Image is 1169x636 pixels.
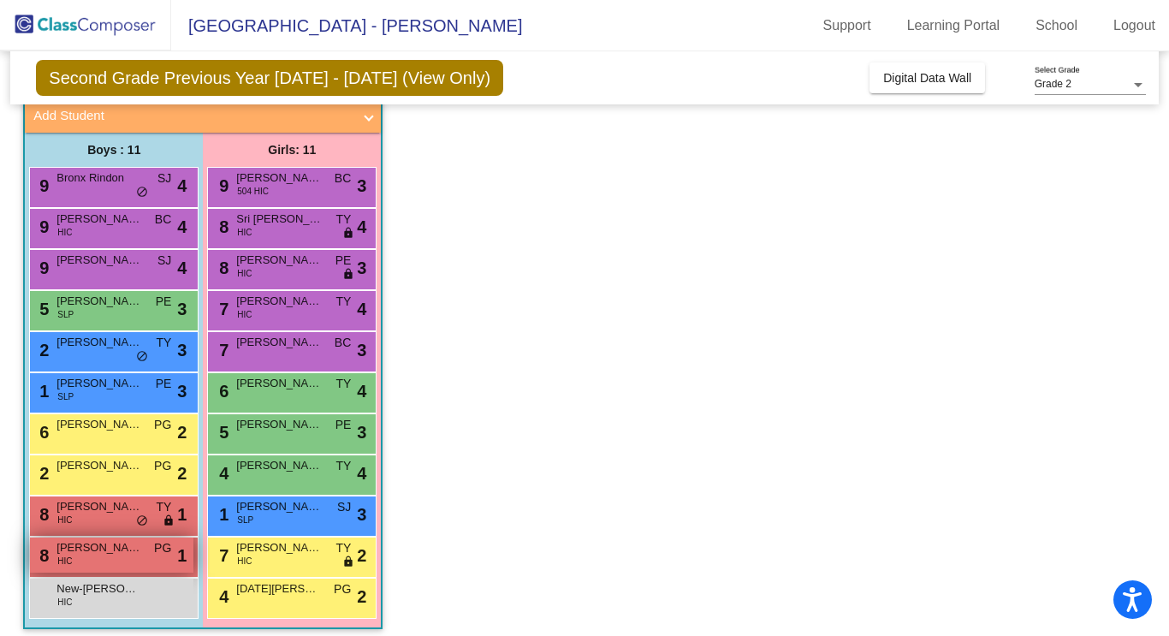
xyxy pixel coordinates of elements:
[177,378,187,404] span: 3
[357,461,366,486] span: 4
[1035,78,1071,90] span: Grade 2
[236,580,322,597] span: [DATE][PERSON_NAME]
[35,300,49,318] span: 5
[357,584,366,609] span: 2
[215,587,228,606] span: 4
[215,217,228,236] span: 8
[56,457,142,474] span: [PERSON_NAME]
[335,416,352,434] span: PE
[869,62,985,93] button: Digital Data Wall
[136,514,148,528] span: do_not_disturb_alt
[357,543,366,568] span: 2
[335,252,352,270] span: PE
[357,419,366,445] span: 3
[236,498,322,515] span: [PERSON_NAME]
[237,267,252,280] span: HIC
[33,106,352,126] mat-panel-title: Add Student
[357,173,366,199] span: 3
[357,296,366,322] span: 4
[335,375,351,393] span: TY
[56,169,142,187] span: Bronx Rindon
[1022,12,1091,39] a: School
[203,133,381,167] div: Girls: 11
[215,382,228,401] span: 6
[236,211,322,228] span: Sri [PERSON_NAME]
[236,539,322,556] span: [PERSON_NAME]
[357,502,366,527] span: 3
[177,502,187,527] span: 1
[177,543,187,568] span: 1
[56,375,142,392] span: [PERSON_NAME]
[236,334,322,351] span: [PERSON_NAME]
[335,457,351,475] span: TY
[357,255,366,281] span: 3
[56,334,142,351] span: [PERSON_NAME]
[25,133,203,167] div: Boys : 11
[56,498,142,515] span: [PERSON_NAME]
[57,514,72,526] span: HIC
[136,350,148,364] span: do_not_disturb_alt
[335,539,351,557] span: TY
[35,259,49,277] span: 9
[156,293,172,311] span: PE
[35,423,49,442] span: 6
[177,296,187,322] span: 3
[36,60,503,96] span: Second Grade Previous Year [DATE] - [DATE] (View Only)
[35,217,49,236] span: 9
[215,464,228,483] span: 4
[57,555,72,568] span: HIC
[56,252,142,269] span: [PERSON_NAME] [PERSON_NAME]
[154,416,171,434] span: PG
[893,12,1014,39] a: Learning Portal
[156,334,171,352] span: TY
[215,546,228,565] span: 7
[236,293,322,310] span: [PERSON_NAME]
[35,176,49,195] span: 9
[335,169,351,187] span: BC
[342,227,354,241] span: lock
[57,308,74,321] span: SLP
[171,12,522,39] span: [GEOGRAPHIC_DATA] - [PERSON_NAME]
[177,337,187,363] span: 3
[237,226,252,239] span: HIC
[357,214,366,240] span: 4
[35,505,49,524] span: 8
[215,341,228,360] span: 7
[342,556,354,569] span: lock
[56,293,142,310] span: [PERSON_NAME]
[156,375,172,393] span: PE
[177,461,187,486] span: 2
[177,214,187,240] span: 4
[177,419,187,445] span: 2
[236,252,322,269] span: [PERSON_NAME]
[215,505,228,524] span: 1
[155,211,171,229] span: BC
[56,580,142,597] span: New-[PERSON_NAME]
[215,300,228,318] span: 7
[215,176,228,195] span: 9
[335,334,351,352] span: BC
[56,416,142,433] span: [PERSON_NAME]
[177,173,187,199] span: 4
[35,546,49,565] span: 8
[237,308,252,321] span: HIC
[35,382,49,401] span: 1
[337,498,351,516] span: SJ
[136,186,148,199] span: do_not_disturb_alt
[56,539,142,556] span: [PERSON_NAME]
[236,375,322,392] span: [PERSON_NAME]
[237,555,252,568] span: HIC
[215,259,228,277] span: 8
[157,169,171,187] span: SJ
[35,464,49,483] span: 2
[357,378,366,404] span: 4
[154,457,171,475] span: PG
[236,416,322,433] span: [PERSON_NAME]
[237,514,253,526] span: SLP
[157,252,171,270] span: SJ
[156,498,171,516] span: TY
[810,12,885,39] a: Support
[335,211,351,229] span: TY
[57,390,74,403] span: SLP
[35,341,49,360] span: 2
